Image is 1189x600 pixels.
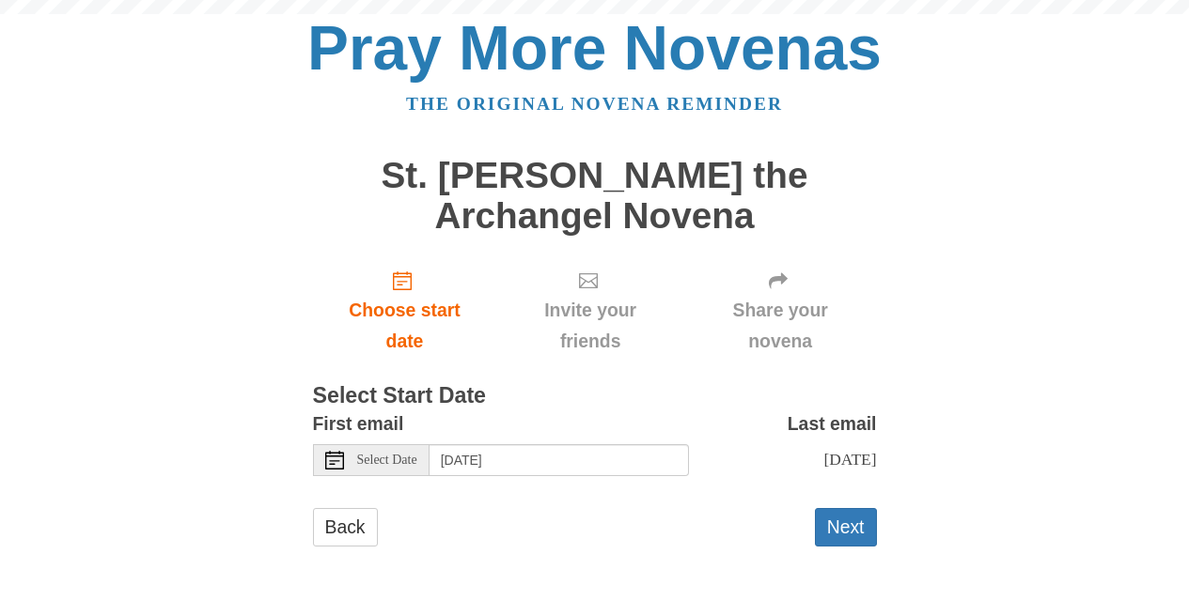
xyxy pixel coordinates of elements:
[515,295,665,357] span: Invite your friends
[815,508,877,546] button: Next
[496,254,683,366] div: Click "Next" to confirm your start date first.
[357,454,417,467] span: Select Date
[684,254,877,366] div: Click "Next" to confirm your start date first.
[313,254,497,366] a: Choose start date
[823,450,876,469] span: [DATE]
[406,94,783,114] a: The original novena reminder
[788,408,877,439] label: Last email
[307,13,882,83] a: Pray More Novenas
[313,384,877,408] h3: Select Start Date
[332,295,478,357] span: Choose start date
[313,508,378,546] a: Back
[703,295,858,357] span: Share your novena
[313,408,404,439] label: First email
[313,156,877,236] h1: St. [PERSON_NAME] the Archangel Novena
